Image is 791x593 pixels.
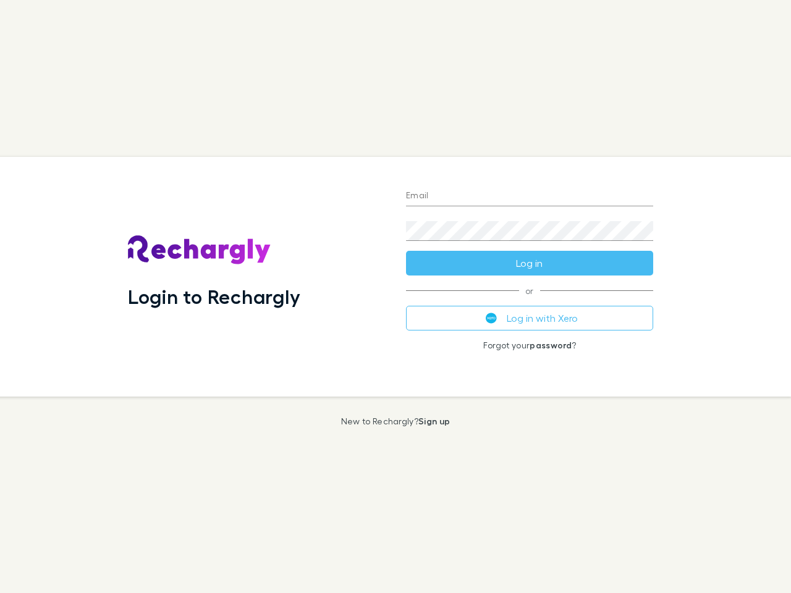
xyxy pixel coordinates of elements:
button: Log in with Xero [406,306,653,330]
img: Rechargly's Logo [128,235,271,265]
img: Xero's logo [486,313,497,324]
a: Sign up [418,416,450,426]
button: Log in [406,251,653,275]
p: Forgot your ? [406,340,653,350]
h1: Login to Rechargly [128,285,300,308]
span: or [406,290,653,291]
a: password [530,340,572,350]
p: New to Rechargly? [341,416,450,426]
